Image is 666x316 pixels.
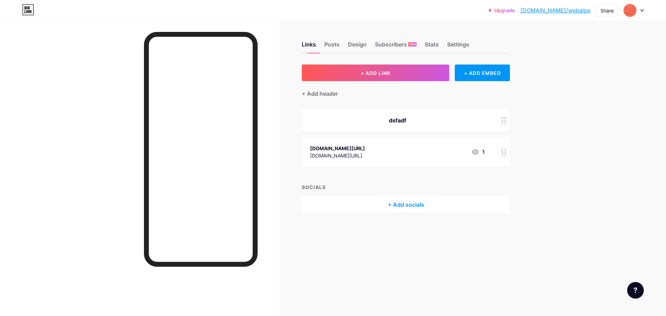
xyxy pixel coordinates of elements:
[361,70,391,76] span: + ADD LINK
[324,40,340,53] div: Posts
[623,4,637,17] img: webalpe
[348,40,367,53] div: Design
[302,65,449,81] button: + ADD LINK
[447,40,469,53] div: Settings
[600,7,614,14] div: Share
[302,40,316,53] div: Links
[409,42,416,46] span: NEW
[488,8,515,13] a: Upgrade
[375,40,417,53] div: Subscribers
[310,152,365,159] div: [DOMAIN_NAME][URL]
[310,116,485,125] div: dsfadf
[302,89,338,98] div: + Add header
[455,65,510,81] div: + ADD EMBED
[302,196,510,213] div: + Add socials
[471,148,485,156] div: 1
[310,145,365,152] div: [DOMAIN_NAME][URL]
[425,40,439,53] div: Stats
[520,6,590,15] a: [DOMAIN_NAME]/webalpe
[302,183,510,191] div: SOCIALS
